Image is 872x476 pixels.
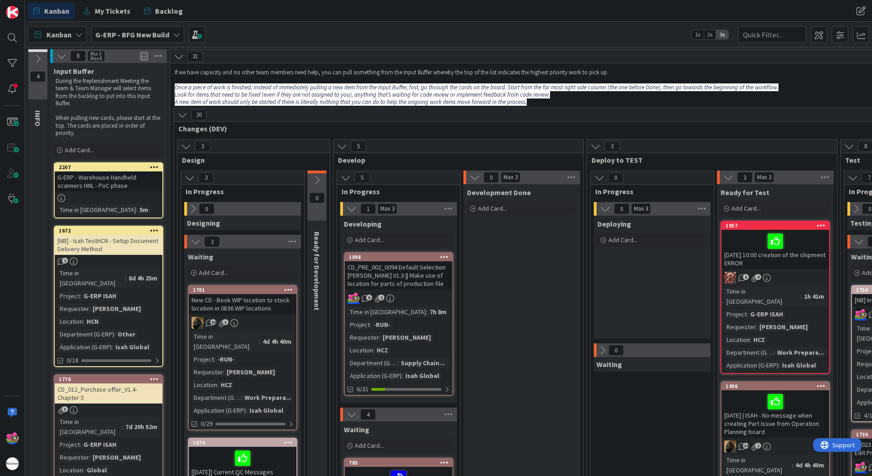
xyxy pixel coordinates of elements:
div: Isah Global [403,371,441,381]
div: 1406 [721,382,829,390]
span: : [80,291,81,301]
img: JK [348,292,359,304]
div: -RUN- [215,354,237,364]
span: 3 [62,406,68,412]
span: : [426,307,427,317]
span: In Progress [595,187,702,196]
div: Max 3 [503,175,518,180]
div: [PERSON_NAME] [90,304,143,314]
div: Requester [57,452,89,462]
div: Project [192,354,214,364]
span: Kanban [47,29,72,40]
div: Time in [GEOGRAPHIC_DATA] [724,286,800,306]
span: : [122,422,123,432]
span: Add Card... [478,204,507,212]
span: Development Done [467,188,531,197]
img: ND [192,317,203,329]
span: : [241,393,242,403]
div: G-ERP - Warehouse Handheld scanners HNL - PoC phase [55,171,162,191]
span: 14 [743,443,749,449]
span: : [373,345,374,355]
div: Department (G-ERP) [57,329,114,339]
div: Project [57,291,80,301]
div: 1h 41m [802,291,826,301]
span: 5 [354,172,370,183]
div: 8d 4h 25m [126,273,160,283]
div: Project [348,320,370,330]
div: 1701 [193,287,296,293]
div: [DATE] 10:00 creation of the shipment ERROR [721,230,829,269]
div: Time in [GEOGRAPHIC_DATA] [57,268,125,288]
span: : [370,320,371,330]
div: New CD - Book WIP location to stock location in 0836 WIP locations [189,294,296,314]
div: 2207G-ERP - Warehouse Handheld scanners HNL - PoC phase [55,163,162,191]
img: avatar [6,457,19,470]
span: : [259,336,260,347]
span: 0 [614,203,629,214]
div: 1672[NB] - Isah TestHCN - Setup Document Delivery Method [55,227,162,255]
img: JK [855,309,867,321]
div: 4d 4h 40m [793,460,826,470]
div: [DATE] | ISAH - No message when creating Part Issue from Operation Planning board [721,390,829,438]
img: JK [724,272,736,284]
div: 2207 [59,164,162,171]
p: During the Replenishment Meeting the team & Team Manager will select items from the backlog to pu... [56,78,161,107]
div: 1098 [349,254,452,260]
div: Location [724,335,750,345]
span: 0 [608,345,624,356]
span: 31 [187,51,203,62]
em: A new item of work should only be started if there is literally nothing that you can do to help t... [175,98,527,106]
span: : [750,335,751,345]
div: Application (G-ERP) [724,360,779,370]
span: Add Card... [608,236,638,244]
div: CD_012_Purchase offer_V1.4- Chapter 5 [55,383,162,404]
span: Add Card... [65,146,94,154]
div: Requester [724,322,756,332]
span: 2x [704,30,716,39]
div: [PERSON_NAME] [380,332,433,342]
span: : [214,354,215,364]
span: : [223,367,224,377]
span: : [136,205,137,215]
span: 4 [30,71,46,82]
div: Other [115,329,138,339]
span: : [779,360,780,370]
span: 8 [70,51,86,62]
div: Application (G-ERP) [348,371,402,381]
span: 2 [379,295,384,300]
span: 3 [223,319,228,325]
div: 1770 [59,376,162,383]
p: When pulling new cards, please start at the top. The cards are placed in order of priority. [56,114,161,137]
div: 7d 20h 52m [123,422,160,432]
span: Waiting [344,425,369,434]
span: Add Card... [199,269,228,277]
span: 20 [191,109,207,120]
span: 1x [691,30,704,39]
div: 1874 [193,440,296,446]
div: Department (G-ERP) [348,358,397,368]
div: HCZ [218,380,234,390]
div: 1957 [721,222,829,230]
div: 1672 [55,227,162,235]
span: Deploying [597,219,631,228]
div: Project [724,309,747,319]
div: Max 3 [380,207,394,211]
span: : [402,371,403,381]
div: 1672 [59,228,162,234]
div: Project [57,440,80,450]
span: : [112,342,113,352]
div: HCZ [751,335,767,345]
span: 1 [360,203,376,214]
span: Develop [338,155,572,165]
span: Input Buffer [54,67,94,76]
div: Max 3 [634,207,648,211]
div: Location [57,465,83,475]
span: : [89,452,90,462]
span: : [217,380,218,390]
span: 0 [608,172,623,183]
span: : [800,291,802,301]
div: ND [721,440,829,452]
div: 7h 8m [427,307,449,317]
span: 3 [198,172,214,183]
span: 6/31 [357,384,369,394]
